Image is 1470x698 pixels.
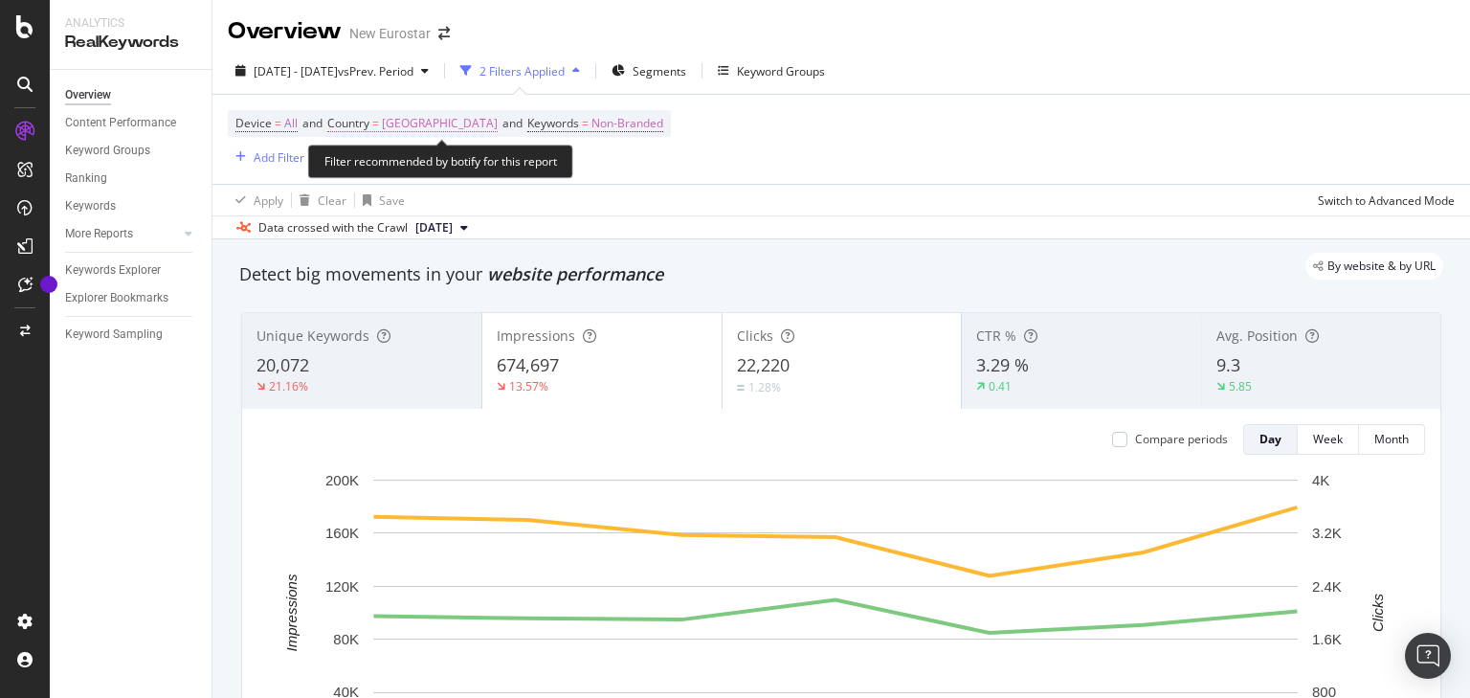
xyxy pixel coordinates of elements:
[65,325,198,345] a: Keyword Sampling
[65,224,133,244] div: More Reports
[40,276,57,293] div: Tooltip anchor
[1312,472,1329,488] text: 4K
[1318,192,1455,209] div: Switch to Advanced Mode
[1135,431,1228,447] div: Compare periods
[989,378,1012,394] div: 0.41
[325,525,359,541] text: 160K
[1405,633,1451,679] div: Open Intercom Messenger
[1312,631,1342,647] text: 1.6K
[65,260,198,281] a: Keywords Explorer
[65,169,198,189] a: Ranking
[737,326,773,345] span: Clicks
[65,224,179,244] a: More Reports
[976,353,1029,376] span: 3.29 %
[65,85,111,105] div: Overview
[269,378,308,394] div: 21.16%
[497,353,559,376] span: 674,697
[591,110,663,137] span: Non-Branded
[1298,424,1359,455] button: Week
[284,110,298,137] span: All
[479,63,565,79] div: 2 Filters Applied
[1327,260,1436,272] span: By website & by URL
[1359,424,1425,455] button: Month
[408,216,476,239] button: [DATE]
[228,15,342,48] div: Overview
[275,115,281,131] span: =
[65,141,150,161] div: Keyword Groups
[382,110,498,137] span: [GEOGRAPHIC_DATA]
[737,63,825,79] div: Keyword Groups
[1312,578,1342,595] text: 2.4K
[65,169,107,189] div: Ranking
[710,56,833,86] button: Keyword Groups
[228,146,304,169] button: Add Filter
[228,185,283,215] button: Apply
[65,113,176,133] div: Content Performance
[308,145,573,178] div: Filter recommended by botify for this report
[1305,253,1443,280] div: legacy label
[292,185,346,215] button: Clear
[527,115,579,131] span: Keywords
[65,32,196,54] div: RealKeywords
[254,192,283,209] div: Apply
[325,578,359,595] text: 120K
[1310,185,1455,215] button: Switch to Advanced Mode
[338,63,413,79] span: vs Prev. Period
[65,325,163,345] div: Keyword Sampling
[1216,326,1298,345] span: Avg. Position
[325,472,359,488] text: 200K
[1370,593,1386,631] text: Clicks
[633,63,686,79] span: Segments
[65,196,116,216] div: Keywords
[228,56,436,86] button: [DATE] - [DATE]vsPrev. Period
[415,219,453,236] span: 2025 Sep. 18th
[235,115,272,131] span: Device
[1216,353,1240,376] span: 9.3
[976,326,1016,345] span: CTR %
[604,56,694,86] button: Segments
[748,379,781,395] div: 1.28%
[1374,431,1409,447] div: Month
[1313,431,1343,447] div: Week
[254,63,338,79] span: [DATE] - [DATE]
[453,56,588,86] button: 2 Filters Applied
[1243,424,1298,455] button: Day
[302,115,323,131] span: and
[318,192,346,209] div: Clear
[65,260,161,281] div: Keywords Explorer
[438,27,450,40] div: arrow-right-arrow-left
[355,185,405,215] button: Save
[256,353,309,376] span: 20,072
[65,288,198,308] a: Explorer Bookmarks
[737,385,745,391] img: Equal
[509,378,548,394] div: 13.57%
[65,196,198,216] a: Keywords
[582,115,589,131] span: =
[1312,525,1342,541] text: 3.2K
[379,192,405,209] div: Save
[65,85,198,105] a: Overview
[65,288,168,308] div: Explorer Bookmarks
[327,115,369,131] span: Country
[349,24,431,43] div: New Eurostar
[333,631,359,647] text: 80K
[497,326,575,345] span: Impressions
[1259,431,1281,447] div: Day
[258,219,408,236] div: Data crossed with the Crawl
[254,149,304,166] div: Add Filter
[283,574,300,651] text: Impressions
[65,15,196,32] div: Analytics
[65,113,198,133] a: Content Performance
[502,115,523,131] span: and
[1229,378,1252,394] div: 5.85
[737,353,790,376] span: 22,220
[256,326,369,345] span: Unique Keywords
[65,141,198,161] a: Keyword Groups
[372,115,379,131] span: =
